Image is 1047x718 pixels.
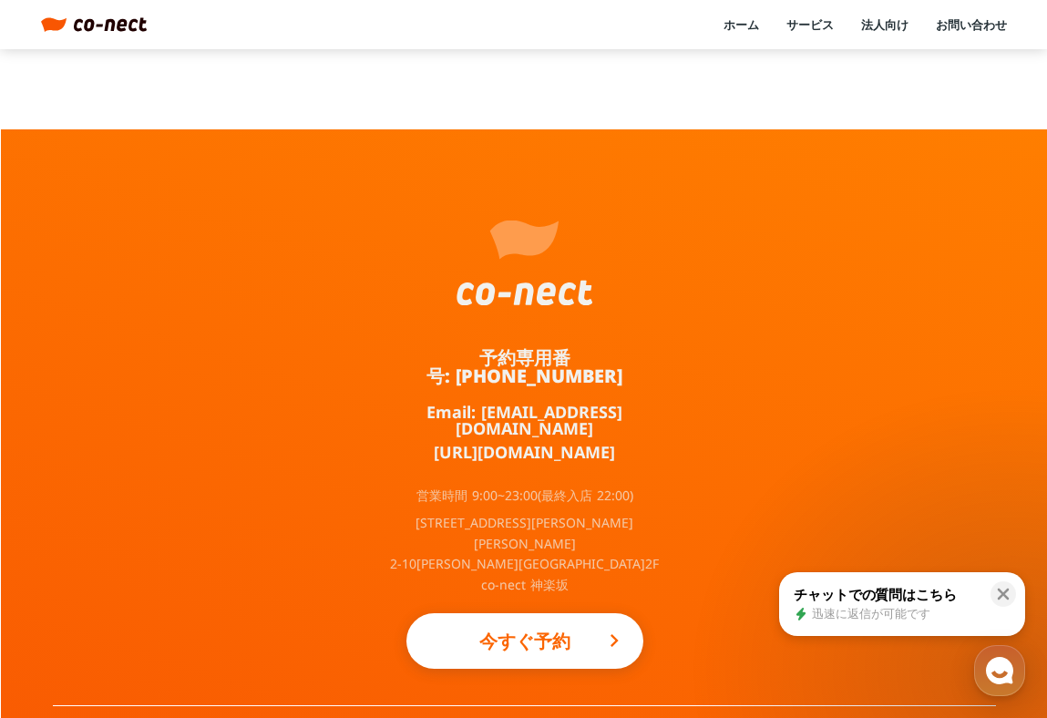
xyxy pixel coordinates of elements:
span: チャット [156,595,200,610]
p: 営業時間 9:00~23:00(最終入店 22:00) [416,489,633,502]
a: Email: [EMAIL_ADDRESS][DOMAIN_NAME] [388,404,662,436]
a: 予約専用番号: [PHONE_NUMBER] [388,349,662,385]
span: ホーム [46,594,79,609]
a: お問い合わせ [936,16,1007,33]
a: ホーム [5,567,120,612]
a: 今すぐ予約keyboard_arrow_right [406,613,643,669]
a: 設定 [235,567,350,612]
a: [URL][DOMAIN_NAME] [434,444,615,460]
a: ホーム [724,16,759,33]
p: 今すぐ予約 [443,621,607,662]
span: 設定 [282,594,303,609]
a: 法人向け [861,16,908,33]
p: [STREET_ADDRESS][PERSON_NAME][PERSON_NAME] 2-10[PERSON_NAME][GEOGRAPHIC_DATA]2F co-nect 神楽坂 [388,513,662,595]
a: チャット [120,567,235,612]
a: サービス [786,16,834,33]
i: keyboard_arrow_right [603,630,625,651]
